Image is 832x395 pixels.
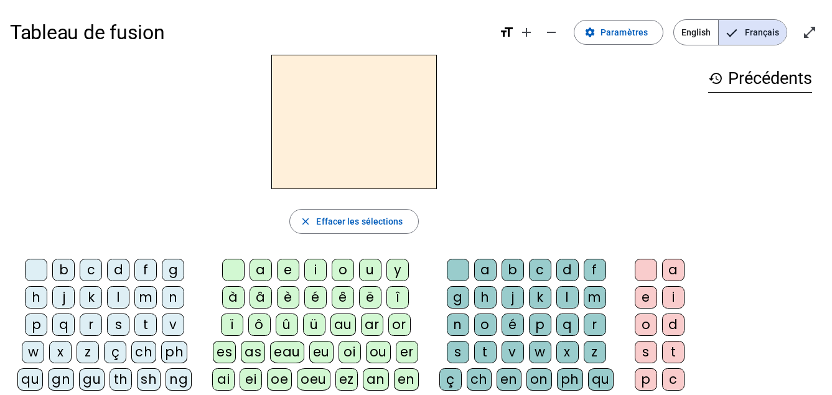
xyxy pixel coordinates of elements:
div: v [162,314,184,336]
mat-icon: close [300,216,311,227]
div: ph [557,368,583,391]
div: s [635,341,657,363]
div: f [584,259,606,281]
div: as [241,341,265,363]
div: p [529,314,551,336]
div: x [556,341,579,363]
div: b [502,259,524,281]
div: e [635,286,657,309]
div: sh [137,368,161,391]
div: n [447,314,469,336]
div: l [107,286,129,309]
button: Augmenter la taille de la police [514,20,539,45]
div: eau [270,341,304,363]
div: eu [309,341,334,363]
div: ch [467,368,492,391]
div: o [474,314,497,336]
div: es [213,341,236,363]
mat-icon: remove [544,25,559,40]
div: e [277,259,299,281]
button: Diminuer la taille de la police [539,20,564,45]
div: ez [335,368,358,391]
button: Entrer en plein écran [797,20,822,45]
div: a [474,259,497,281]
div: t [134,314,157,336]
mat-icon: open_in_full [802,25,817,40]
div: o [332,259,354,281]
mat-button-toggle-group: Language selection [673,19,787,45]
div: p [25,314,47,336]
div: ü [303,314,325,336]
div: d [107,259,129,281]
h3: Précédents [708,65,812,93]
div: û [276,314,298,336]
div: ç [104,341,126,363]
div: oe [267,368,292,391]
div: ng [166,368,192,391]
div: m [584,286,606,309]
div: ch [131,341,156,363]
mat-icon: add [519,25,534,40]
div: or [388,314,411,336]
div: er [396,341,418,363]
div: à [222,286,245,309]
div: c [529,259,551,281]
div: ph [161,341,187,363]
mat-icon: settings [584,27,596,38]
div: ô [248,314,271,336]
span: English [674,20,718,45]
div: x [49,341,72,363]
button: Paramètres [574,20,663,45]
div: i [304,259,327,281]
div: k [80,286,102,309]
div: n [162,286,184,309]
div: ç [439,368,462,391]
div: ai [212,368,235,391]
div: q [556,314,579,336]
div: qu [588,368,614,391]
div: h [25,286,47,309]
div: oeu [297,368,330,391]
div: s [107,314,129,336]
h1: Tableau de fusion [10,12,489,52]
div: on [526,368,552,391]
div: o [635,314,657,336]
div: g [162,259,184,281]
div: ei [240,368,262,391]
div: a [250,259,272,281]
div: oi [339,341,361,363]
div: c [80,259,102,281]
div: d [662,314,685,336]
div: s [447,341,469,363]
div: é [502,314,524,336]
div: w [529,341,551,363]
div: c [662,368,685,391]
div: r [584,314,606,336]
span: Paramètres [601,25,648,40]
div: f [134,259,157,281]
div: r [80,314,102,336]
div: è [277,286,299,309]
div: m [134,286,157,309]
div: é [304,286,327,309]
div: y [386,259,409,281]
div: th [110,368,132,391]
div: v [502,341,524,363]
div: u [359,259,381,281]
div: j [52,286,75,309]
div: gu [79,368,105,391]
div: a [662,259,685,281]
div: en [394,368,419,391]
div: p [635,368,657,391]
div: ï [221,314,243,336]
div: j [502,286,524,309]
div: z [77,341,99,363]
div: ë [359,286,381,309]
div: l [556,286,579,309]
div: ar [361,314,383,336]
div: h [474,286,497,309]
div: î [386,286,409,309]
div: t [662,341,685,363]
div: qu [17,368,43,391]
div: d [556,259,579,281]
